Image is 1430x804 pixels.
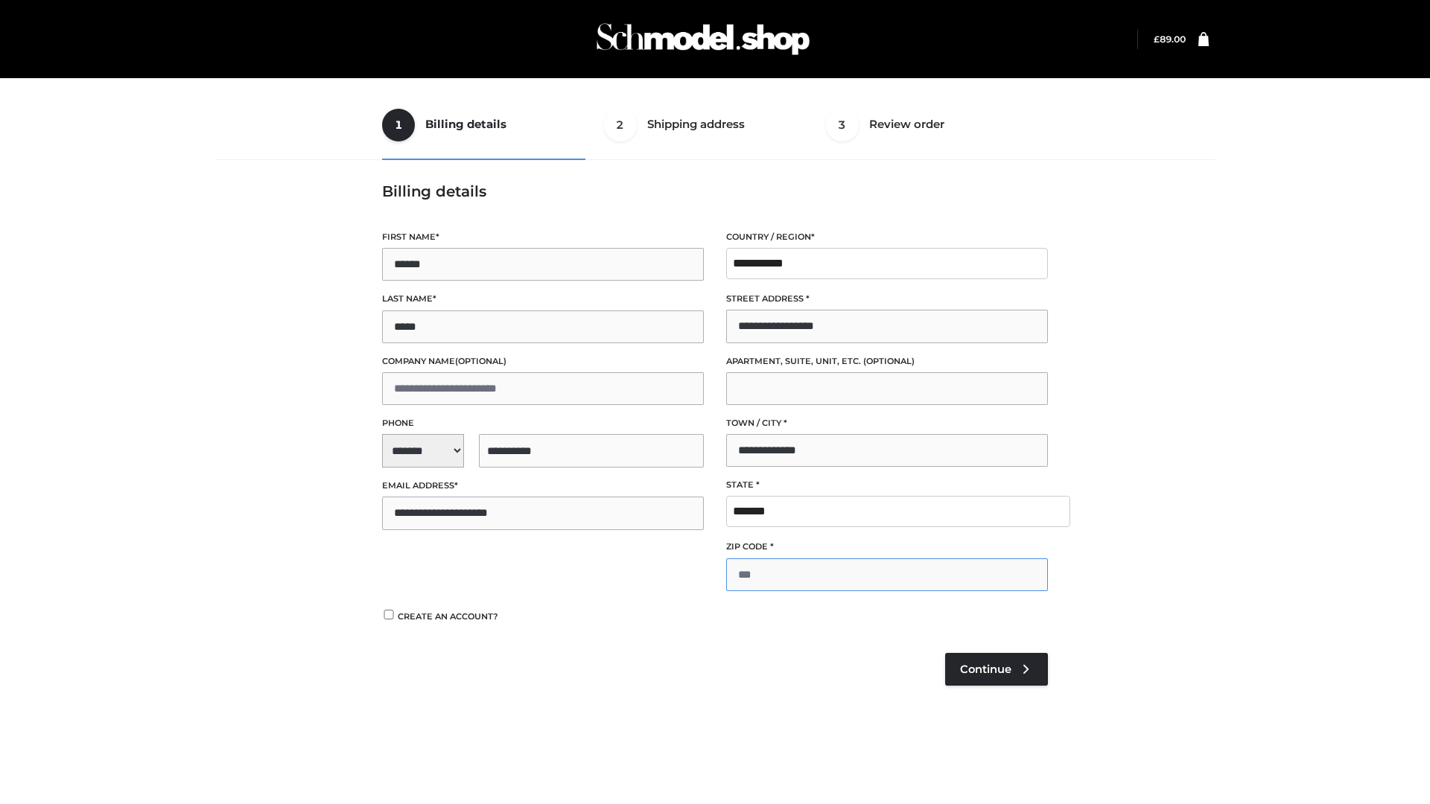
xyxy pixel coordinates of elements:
span: £ [1154,33,1160,45]
span: Create an account? [398,611,498,622]
label: Last name [382,292,704,306]
img: Schmodel Admin 964 [591,10,815,68]
span: (optional) [863,356,915,366]
label: Phone [382,416,704,430]
input: Create an account? [382,610,395,619]
label: Apartment, suite, unit, etc. [726,354,1048,368]
a: Continue [945,653,1048,686]
label: Company name [382,354,704,368]
label: ZIP Code [726,540,1048,554]
span: (optional) [455,356,506,366]
span: Continue [960,663,1011,676]
label: Email address [382,479,704,493]
label: State [726,478,1048,492]
label: First name [382,230,704,244]
label: Town / City [726,416,1048,430]
label: Country / Region [726,230,1048,244]
bdi: 89.00 [1154,33,1186,45]
label: Street address [726,292,1048,306]
h3: Billing details [382,182,1048,200]
a: £89.00 [1154,33,1186,45]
